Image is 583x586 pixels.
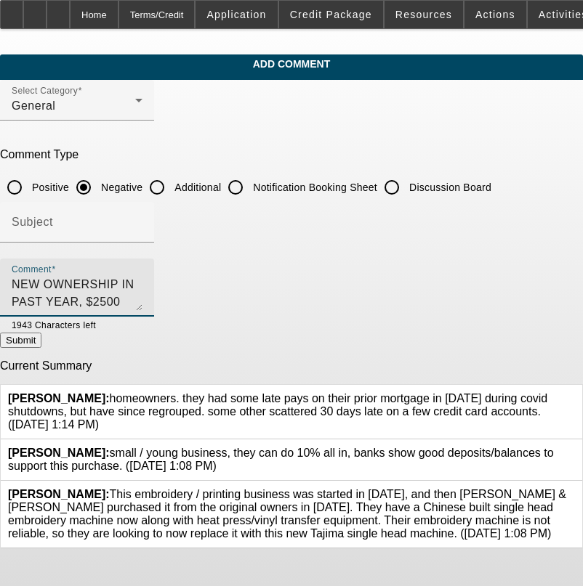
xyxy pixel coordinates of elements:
[196,1,277,28] button: Application
[98,180,142,195] label: Negative
[12,86,78,96] mat-label: Select Category
[406,180,491,195] label: Discussion Board
[395,9,452,20] span: Resources
[172,180,221,195] label: Additional
[12,216,53,228] mat-label: Subject
[465,1,526,28] button: Actions
[11,58,572,70] span: Add Comment
[8,392,547,431] span: homeowners. they had some late pays on their prior mortgage in [DATE] during covid shutdowns, but...
[8,488,566,540] span: This embroidery / printing business was started in [DATE], and then [PERSON_NAME] & [PERSON_NAME]...
[206,9,266,20] span: Application
[279,1,383,28] button: Credit Package
[250,180,377,195] label: Notification Booking Sheet
[290,9,372,20] span: Credit Package
[12,265,52,274] mat-label: Comment
[12,317,96,333] mat-hint: 1943 Characters left
[8,447,554,472] span: small / young business, they can do 10% all in, banks show good deposits/balances to support this...
[8,447,110,459] b: [PERSON_NAME]:
[12,99,55,112] span: General
[8,392,110,404] b: [PERSON_NAME]:
[8,488,110,500] b: [PERSON_NAME]:
[29,180,69,195] label: Positive
[475,9,515,20] span: Actions
[385,1,463,28] button: Resources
